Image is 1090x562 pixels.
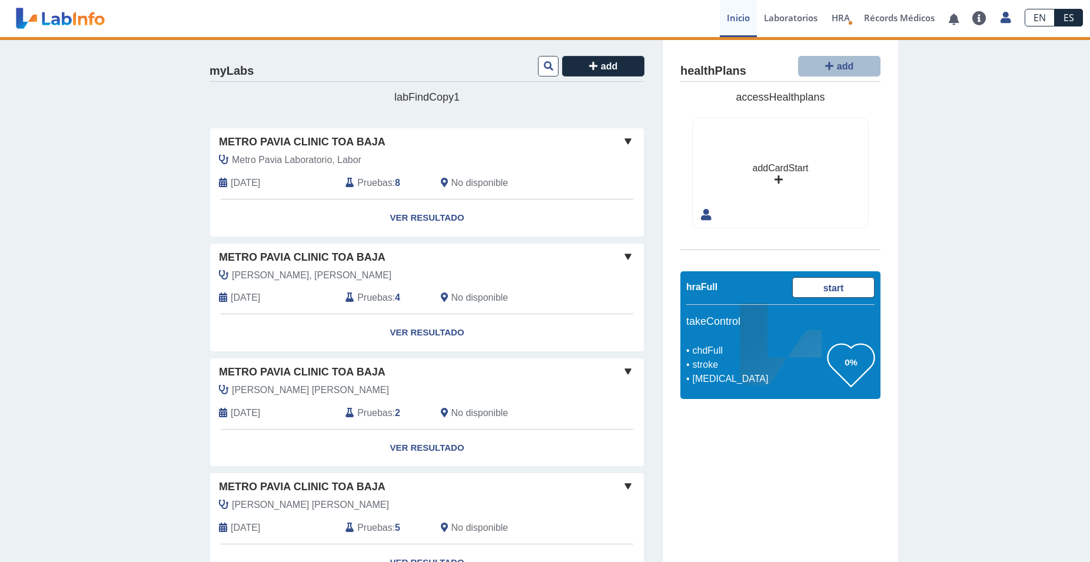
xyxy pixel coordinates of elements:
[357,406,392,420] span: Pruebas
[828,355,875,370] h3: 0%
[231,176,260,190] span: 2025-07-24
[451,406,509,420] span: No disponible
[689,372,828,386] li: [MEDICAL_DATA]
[232,153,361,167] span: Metro Pavia Laboratorio, Labor
[357,291,392,305] span: Pruebas
[689,358,828,372] li: stroke
[210,199,644,237] a: Ver Resultado
[792,277,875,298] a: start
[395,408,400,418] b: 2
[337,176,431,190] div: :
[357,521,392,535] span: Pruebas
[451,521,509,535] span: No disponible
[686,315,875,328] h5: takeControl
[231,521,260,535] span: 2025-02-17
[395,292,400,302] b: 4
[395,178,400,188] b: 8
[219,250,386,265] span: Metro Pavia Clinic Toa Baja
[451,176,509,190] span: No disponible
[232,498,389,512] span: Rosado Perez, Angelo
[837,61,853,71] span: add
[1055,9,1083,26] a: ES
[210,64,254,78] h4: myLabs
[210,430,644,467] a: Ver Resultado
[832,12,850,24] span: HRA
[357,176,392,190] span: Pruebas
[210,314,644,351] a: Ver Resultado
[337,406,431,420] div: :
[689,344,828,358] li: chdFull
[394,91,460,103] span: labFindCopy1
[451,291,509,305] span: No disponible
[395,523,400,533] b: 5
[1025,9,1055,26] a: EN
[823,283,844,293] span: start
[232,268,391,282] span: Aviles Munoz, Jose
[736,91,825,103] span: accessHealthplans
[231,406,260,420] span: 2025-03-10
[680,64,746,78] h4: healthPlans
[753,161,809,175] div: addCardStart
[337,521,431,535] div: :
[231,291,260,305] span: 2025-05-07
[219,364,386,380] span: Metro Pavia Clinic Toa Baja
[219,134,386,150] span: Metro Pavia Clinic Toa Baja
[601,61,617,71] span: add
[562,56,644,77] button: add
[219,479,386,495] span: Metro Pavia Clinic Toa Baja
[232,383,389,397] span: Melendez Rios, Melvin
[798,56,880,77] button: add
[337,291,431,305] div: :
[686,282,717,292] span: hraFull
